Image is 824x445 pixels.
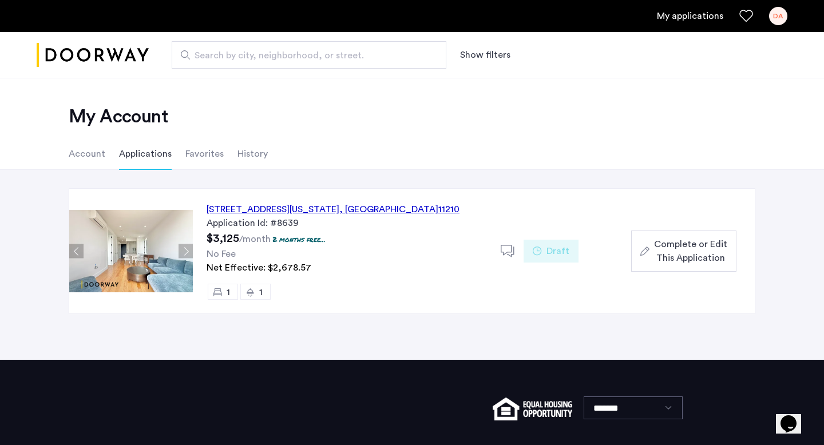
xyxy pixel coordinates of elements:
img: Apartment photo [69,210,193,292]
div: Application Id: #8639 [207,216,487,230]
li: Favorites [185,138,224,170]
span: , [GEOGRAPHIC_DATA] [339,205,438,214]
span: Net Effective: $2,678.57 [207,263,311,272]
button: Show or hide filters [460,48,510,62]
span: 1 [259,288,263,297]
input: Apartment Search [172,41,446,69]
h2: My Account [69,105,755,128]
a: My application [657,9,723,23]
img: equal-housing.png [493,398,572,420]
li: History [237,138,268,170]
li: Applications [119,138,172,170]
sub: /month [239,235,271,244]
span: Search by city, neighborhood, or street. [195,49,414,62]
span: Complete or Edit This Application [654,237,727,265]
button: Next apartment [179,244,193,259]
iframe: chat widget [776,399,813,434]
span: No Fee [207,249,236,259]
a: Cazamio logo [37,34,149,77]
span: $3,125 [207,233,239,244]
select: Language select [584,396,683,419]
button: button [631,231,736,272]
li: Account [69,138,105,170]
p: 2 months free... [272,235,326,244]
div: DA [769,7,787,25]
span: 1 [227,288,230,297]
button: Previous apartment [69,244,84,259]
span: Draft [546,244,569,258]
img: logo [37,34,149,77]
div: [STREET_ADDRESS][US_STATE] 11210 [207,202,459,216]
a: Favorites [739,9,753,23]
